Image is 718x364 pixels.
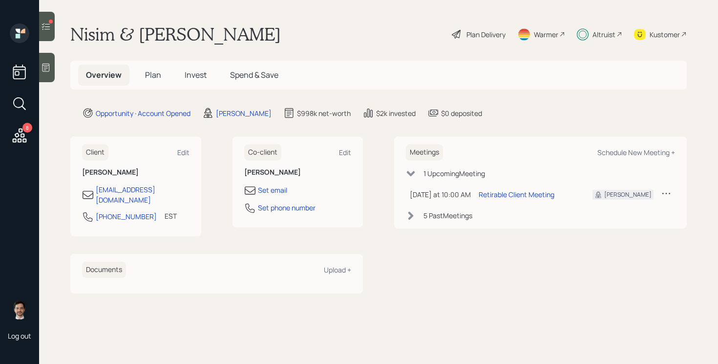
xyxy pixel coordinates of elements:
div: Retirable Client Meeting [479,189,554,200]
div: [PERSON_NAME] [216,108,272,118]
div: [PERSON_NAME] [604,190,652,199]
span: Overview [86,69,122,80]
div: Log out [8,331,31,341]
span: Spend & Save [230,69,278,80]
h6: [PERSON_NAME] [82,168,190,177]
div: EST [165,211,177,221]
div: Plan Delivery [466,29,506,40]
h6: Documents [82,262,126,278]
div: Set phone number [258,203,316,213]
div: [PHONE_NUMBER] [96,211,157,222]
div: Kustomer [650,29,680,40]
h1: Nisim & [PERSON_NAME] [70,23,281,45]
div: [EMAIL_ADDRESS][DOMAIN_NAME] [96,184,190,205]
div: Altruist [592,29,615,40]
img: jonah-coleman-headshot.png [10,300,29,319]
span: Invest [185,69,207,80]
div: Upload + [324,265,351,274]
div: $2k invested [376,108,416,118]
span: Plan [145,69,161,80]
div: 8 [22,123,32,133]
div: Set email [258,185,287,195]
h6: Client [82,144,108,160]
div: $0 deposited [441,108,482,118]
h6: [PERSON_NAME] [244,168,352,177]
h6: Meetings [406,144,443,160]
h6: Co-client [244,144,281,160]
div: Opportunity · Account Opened [96,108,190,118]
div: Edit [339,148,351,157]
div: [DATE] at 10:00 AM [410,189,471,200]
div: Edit [177,148,190,157]
div: 5 Past Meeting s [423,210,472,221]
div: 1 Upcoming Meeting [423,168,485,179]
div: Schedule New Meeting + [597,148,675,157]
div: Warmer [534,29,558,40]
div: $998k net-worth [297,108,351,118]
